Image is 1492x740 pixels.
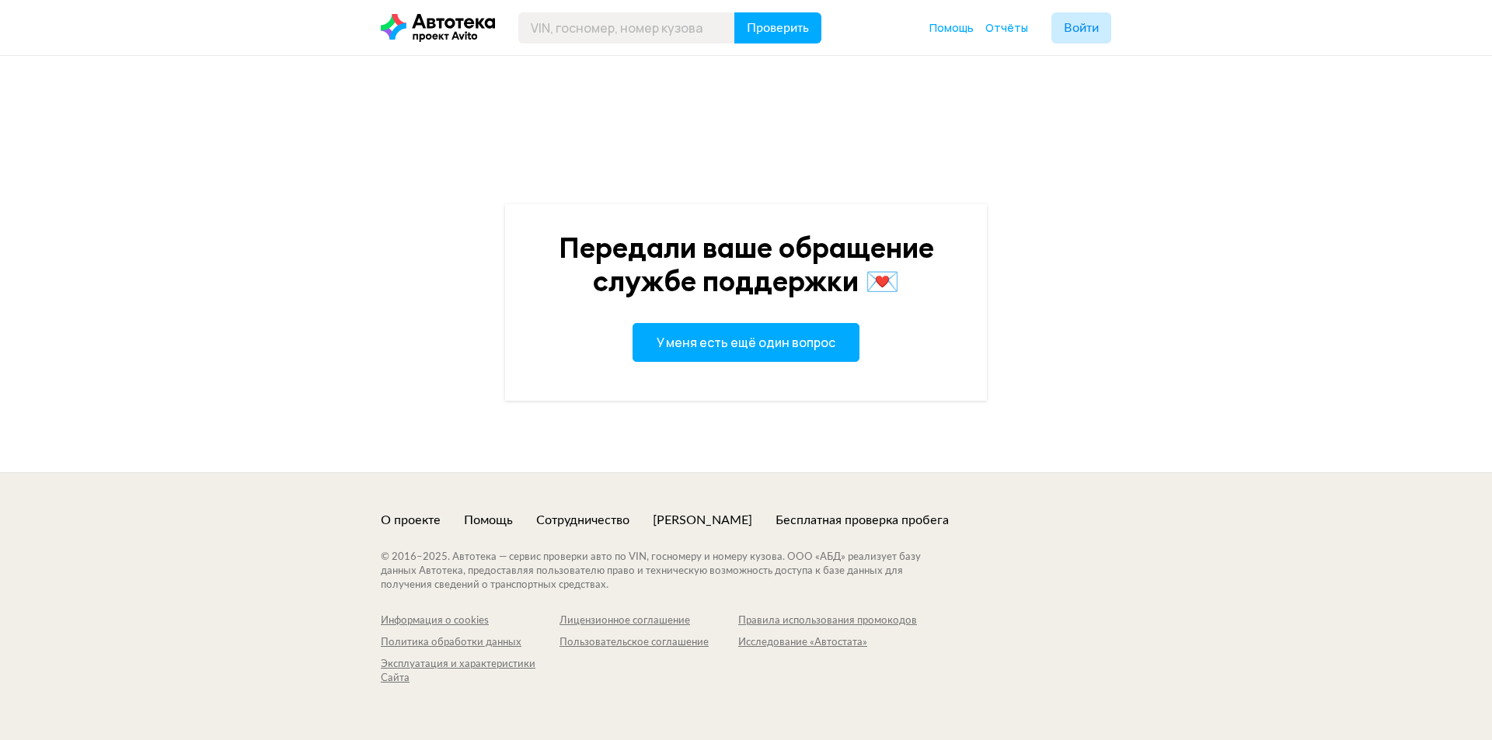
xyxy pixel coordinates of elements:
[985,20,1028,36] a: Отчёты
[1064,22,1099,34] span: Войти
[381,614,559,628] a: Информация о cookies
[738,636,917,650] a: Исследование «Автостата»
[776,512,949,529] a: Бесплатная проверка пробега
[464,512,513,529] a: Помощь
[518,12,735,43] input: VIN, госномер, номер кузова
[653,512,752,529] a: [PERSON_NAME]
[929,20,974,35] span: Помощь
[1051,12,1111,43] button: Войти
[738,614,917,628] a: Правила использования промокодов
[559,636,738,650] a: Пользовательское соглашение
[381,551,952,592] div: © 2016– 2025 . Автотека — сервис проверки авто по VIN, госномеру и номеру кузова. ООО «АБД» реали...
[747,22,809,34] span: Проверить
[657,334,835,351] span: У меня есть ещё один вопрос
[929,20,974,36] a: Помощь
[985,20,1028,35] span: Отчёты
[734,12,821,43] button: Проверить
[536,512,629,529] a: Сотрудничество
[381,512,441,529] a: О проекте
[381,636,559,650] a: Политика обработки данных
[381,658,559,686] a: Эксплуатация и характеристики Сайта
[552,231,940,298] div: Передали ваше обращение службе поддержки 💌
[559,614,738,628] a: Лицензионное соглашение
[633,323,859,362] a: У меня есть ещё один вопрос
